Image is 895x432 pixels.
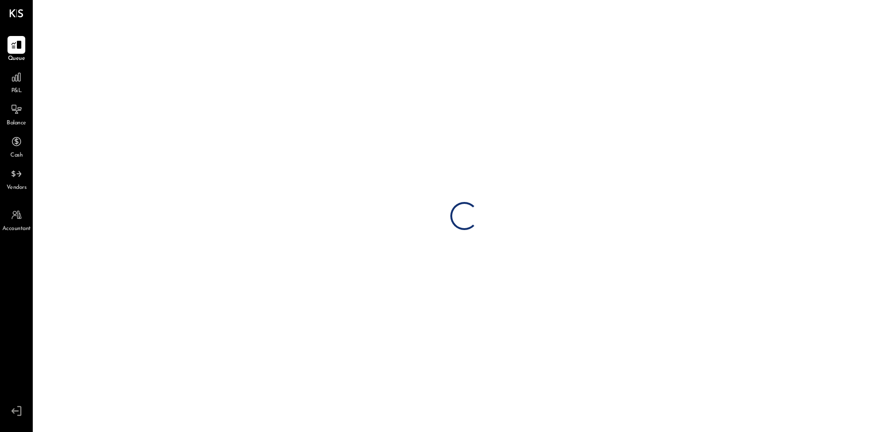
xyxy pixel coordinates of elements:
span: Cash [10,151,22,160]
span: Vendors [7,184,27,192]
a: Queue [0,36,32,63]
span: Balance [7,119,26,128]
a: Cash [0,133,32,160]
span: Accountant [2,225,31,233]
span: Queue [8,55,25,63]
a: Accountant [0,206,32,233]
a: P&L [0,68,32,95]
a: Vendors [0,165,32,192]
span: P&L [11,87,22,95]
a: Balance [0,101,32,128]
